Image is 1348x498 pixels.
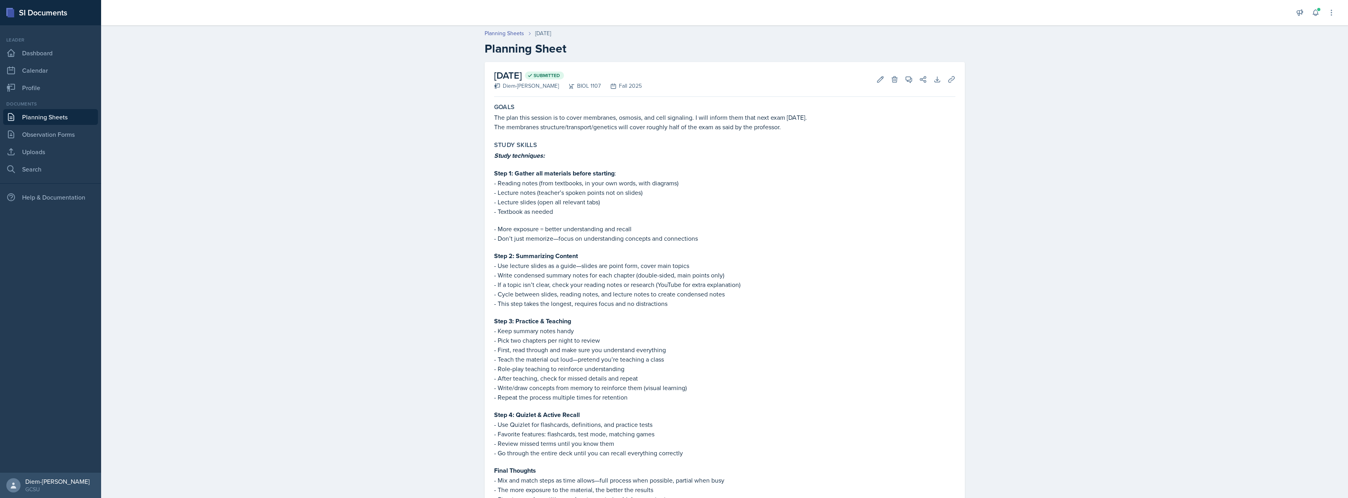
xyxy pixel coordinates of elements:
p: - Lecture slides (open all relevant tabs) [494,197,955,207]
label: Study Skills [494,141,538,149]
a: Uploads [3,144,98,160]
a: Dashboard [3,45,98,61]
p: The plan this session is to cover membranes, osmosis, and cell signaling. I will inform them that... [494,113,955,122]
h2: [DATE] [494,68,642,83]
strong: Step 4: Quizlet & Active Recall [494,410,580,419]
p: - Use Quizlet for flashcards, definitions, and practice tests [494,420,955,429]
div: [DATE] [535,29,551,38]
p: - Use lecture slides as a guide—slides are point form, cover main topics [494,261,955,270]
p: - Mix and match steps as time allows—full process when possible, partial when busy [494,475,955,485]
p: - Teach the material out loud—pretend you’re teaching a class [494,355,955,364]
div: Leader [3,36,98,43]
strong: Final Thoughts [494,466,536,475]
div: Help & Documentation [3,189,98,205]
p: - After teaching, check for missed details and repeat [494,373,955,383]
p: - Don’t just memorize—focus on understanding concepts and connections [494,234,955,243]
strong: Step 3: Practice & Teaching [494,317,571,326]
span: Submitted [534,72,560,79]
div: Fall 2025 [601,82,642,90]
p: - Favorite features: flashcards, test mode, matching games [494,429,955,439]
p: : [494,168,955,178]
p: - Textbook as needed [494,207,955,216]
a: Calendar [3,62,98,78]
strong: Step 1: Gather all materials before starting [494,169,615,178]
p: - Repeat the process multiple times for retention [494,392,955,402]
p: - Go through the entire deck until you can recall everything correctly [494,448,955,458]
p: The membranes structure/transport/genetics will cover roughly half of the exam as said by the pro... [494,122,955,132]
p: - Lecture notes (teacher’s spoken points not on slides) [494,188,955,197]
p: - Keep summary notes handy [494,326,955,336]
p: - Pick two chapters per night to review [494,336,955,345]
div: Diem-[PERSON_NAME] [494,82,559,90]
a: Observation Forms [3,126,98,142]
em: Study techniques: [494,151,545,160]
p: - Review missed terms until you know them [494,439,955,448]
h2: Planning Sheet [485,41,965,56]
div: BIOL 1107 [559,82,601,90]
p: - First, read through and make sure you understand everything [494,345,955,355]
p: - Reading notes (from textbooks, in your own words, with diagrams) [494,178,955,188]
strong: Step 2: Summarizing Content [494,251,578,260]
a: Search [3,161,98,177]
p: - More exposure = better understanding and recall [494,224,955,234]
label: Goals [494,103,515,111]
p: - If a topic isn’t clear, check your reading notes or research (YouTube for extra explanation) [494,280,955,289]
p: - Write/draw concepts from memory to reinforce them (visual learning) [494,383,955,392]
p: - This step takes the longest, requires focus and no distractions [494,299,955,308]
div: Documents [3,100,98,108]
p: - Write condensed summary notes for each chapter (double-sided, main points only) [494,270,955,280]
a: Planning Sheets [3,109,98,125]
a: Planning Sheets [485,29,524,38]
div: Diem-[PERSON_NAME] [25,477,90,485]
a: Profile [3,80,98,96]
p: - The more exposure to the material, the better the results [494,485,955,494]
p: - Cycle between slides, reading notes, and lecture notes to create condensed notes [494,289,955,299]
div: GCSU [25,485,90,493]
p: - Role-play teaching to reinforce understanding [494,364,955,373]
